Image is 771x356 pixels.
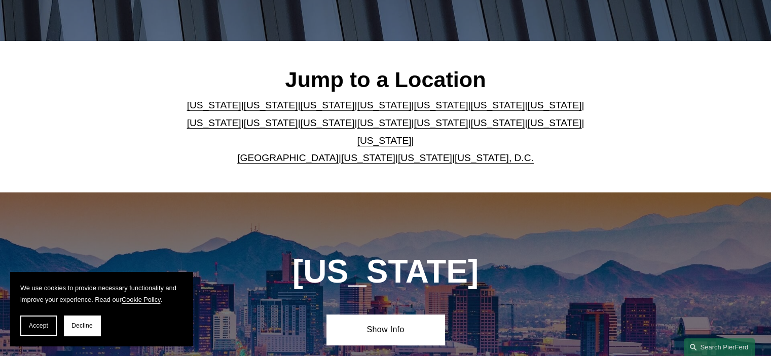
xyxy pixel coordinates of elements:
a: [US_STATE] [244,100,298,110]
a: [US_STATE] [341,152,395,163]
a: [US_STATE] [414,100,468,110]
a: [US_STATE] [527,100,581,110]
span: Decline [71,322,93,329]
a: [US_STATE] [244,117,298,128]
a: Show Info [326,314,445,345]
a: [US_STATE] [398,152,452,163]
a: [GEOGRAPHIC_DATA] [237,152,339,163]
a: [US_STATE] [187,117,241,128]
section: Cookie banner [10,272,193,346]
a: Cookie Policy [122,296,161,303]
button: Decline [64,315,100,336]
h2: Jump to a Location [178,66,593,93]
p: | | | | | | | | | | | | | | | | | | [178,97,593,167]
h1: [US_STATE] [238,253,533,290]
a: [US_STATE] [357,135,412,146]
p: We use cookies to provide necessary functionality and improve your experience. Read our . [20,282,182,305]
button: Accept [20,315,57,336]
a: [US_STATE] [301,117,355,128]
a: [US_STATE] [470,100,525,110]
a: [US_STATE] [187,100,241,110]
a: [US_STATE] [357,100,412,110]
a: [US_STATE] [357,117,412,128]
a: [US_STATE] [414,117,468,128]
a: Search this site [684,338,755,356]
a: [US_STATE] [470,117,525,128]
span: Accept [29,322,48,329]
a: [US_STATE], D.C. [455,152,534,163]
a: [US_STATE] [301,100,355,110]
a: [US_STATE] [527,117,581,128]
